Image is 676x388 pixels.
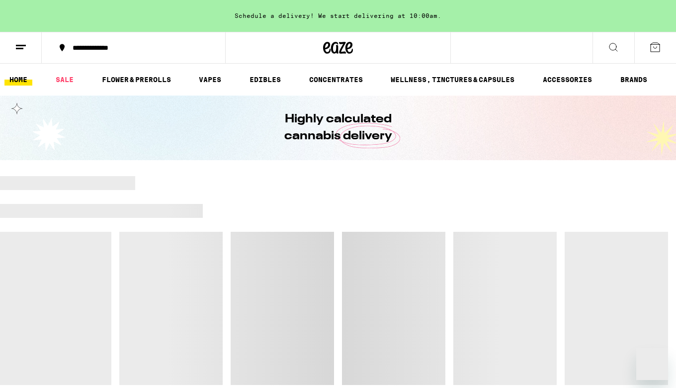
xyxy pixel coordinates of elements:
[245,74,286,86] a: EDIBLES
[97,74,176,86] a: FLOWER & PREROLLS
[615,74,652,86] a: BRANDS
[538,74,597,86] a: ACCESSORIES
[304,74,368,86] a: CONCENTRATES
[194,74,226,86] a: VAPES
[636,348,668,380] iframe: Button to launch messaging window
[4,74,32,86] a: HOME
[386,74,519,86] a: WELLNESS, TINCTURES & CAPSULES
[256,111,420,145] h1: Highly calculated cannabis delivery
[51,74,79,86] a: SALE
